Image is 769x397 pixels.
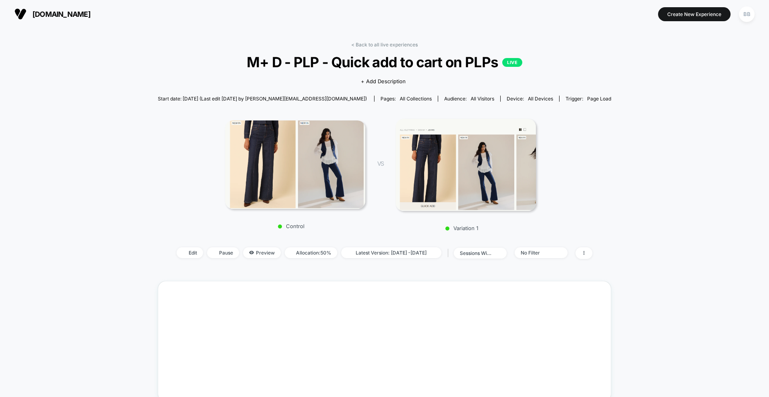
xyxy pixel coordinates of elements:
[400,96,432,102] span: all collections
[285,247,337,258] span: Allocation: 50%
[587,96,611,102] span: Page Load
[377,160,384,167] span: VS
[392,225,532,231] p: Variation 1
[225,120,365,209] img: Control main
[177,247,203,258] span: Edit
[361,78,406,86] span: + Add Description
[528,96,553,102] span: all devices
[521,250,553,256] div: No Filter
[500,96,559,102] span: Device:
[243,247,281,258] span: Preview
[739,6,755,22] div: BB
[566,96,611,102] div: Trigger:
[32,10,91,18] span: [DOMAIN_NAME]
[221,223,361,229] p: Control
[351,42,418,48] a: < Back to all live experiences
[737,6,757,22] button: BB
[502,58,522,67] p: LIVE
[158,96,367,102] span: Start date: [DATE] (Last edit [DATE] by [PERSON_NAME][EMAIL_ADDRESS][DOMAIN_NAME])
[658,7,731,21] button: Create New Experience
[460,250,492,256] div: sessions with impression
[471,96,494,102] span: All Visitors
[380,96,432,102] div: Pages:
[181,54,588,70] span: M+ D - PLP - Quick add to cart on PLPs
[14,8,26,20] img: Visually logo
[207,247,239,258] span: Pause
[341,247,441,258] span: Latest Version: [DATE] - [DATE]
[444,96,494,102] div: Audience:
[445,247,454,259] span: |
[12,8,93,20] button: [DOMAIN_NAME]
[396,119,536,211] img: Variation 1 main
